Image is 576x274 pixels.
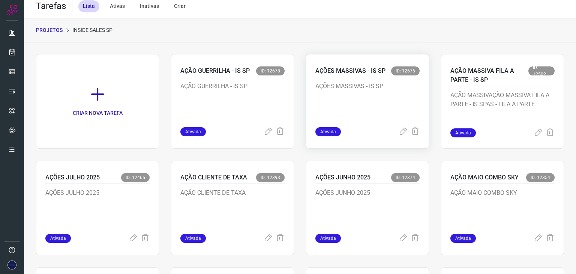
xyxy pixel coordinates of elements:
[72,26,112,34] p: INSIDE SALES SP
[526,173,555,182] span: ID: 12354
[315,173,370,182] p: AÇÕES JUNHO 2025
[180,127,206,136] span: Ativada
[121,173,150,182] span: ID: 12465
[135,0,163,12] div: Inativas
[528,66,555,75] span: ID: 12502
[391,66,420,75] span: ID: 12676
[180,234,206,243] span: Ativada
[73,109,123,117] p: CRIAR NOVA TAREFA
[36,26,63,34] p: PROJETOS
[315,82,420,119] p: AÇÕES MASSIVAS - IS SP
[256,66,285,75] span: ID: 12678
[45,234,71,243] span: Ativada
[36,54,159,149] a: CRIAR NOVA TAREFA
[315,234,341,243] span: Ativada
[7,260,16,269] img: 67a33756c898f9af781d84244988c28e.png
[450,188,555,226] p: AÇÃO MAIO COMBO SKY
[45,173,100,182] p: AÇÕES JULHO 2025
[45,188,150,226] p: AÇÕES JULHO 2025
[180,82,285,119] p: AÇÃO GUERRILHA - IS SP
[315,66,385,75] p: AÇÕES MASSIVAS - IS SP
[105,0,129,12] div: Ativas
[180,66,250,75] p: AÇÃO GUERRILHA - IS SP
[391,173,420,182] span: ID: 12374
[6,5,18,16] img: Logo
[315,188,420,226] p: AÇÕES JUNHO 2025
[450,173,519,182] p: AÇÃO MAIO COMBO SKY
[36,1,66,12] h2: Tarefas
[450,91,555,128] p: AÇÃO MASSIVAÇÃO MASSIVA FILA A PARTE - IS SPAS - FILA A PARTE
[78,0,99,12] div: Lista
[450,234,476,243] span: Ativada
[256,173,285,182] span: ID: 12393
[180,188,285,226] p: AÇÃO CLIENTE DE TAXA
[450,128,476,137] span: Ativada
[315,127,341,136] span: Ativada
[450,66,528,84] p: AÇÃO MASSIVA FILA A PARTE - IS SP
[169,0,190,12] div: Criar
[180,173,247,182] p: AÇÃO CLIENTE DE TAXA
